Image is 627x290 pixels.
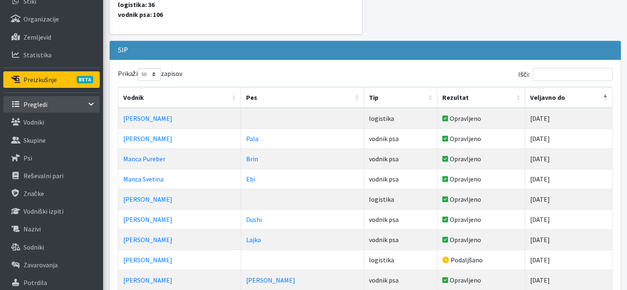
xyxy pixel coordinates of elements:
[23,75,57,84] p: Preizkušnje
[3,114,100,130] a: Vodniki
[23,172,63,180] p: Reševalni pari
[3,132,100,149] a: Skupine
[3,96,100,113] a: Pregledi
[437,250,525,270] td: Podaljšano
[23,207,63,215] p: Vodniški izpiti
[364,169,437,189] td: vodnik psa
[3,185,100,202] a: Značke
[23,225,41,233] p: Nazivi
[437,87,525,108] th: Rezultat: vključite za naraščujoči sort
[364,108,437,128] td: logistika
[23,154,32,162] p: Psi
[364,189,437,209] td: logistika
[23,100,47,108] p: Pregledi
[437,128,525,149] td: Opravljeno
[3,29,100,45] a: Zemljevid
[364,250,437,270] td: logistika
[364,209,437,229] td: vodnik psa
[246,215,262,224] a: Dushi
[437,270,525,290] td: Opravljeno
[525,189,612,209] td: [DATE]
[123,155,165,163] a: Manca Pureber
[123,276,172,284] a: [PERSON_NAME]
[23,261,58,269] p: Zavarovanja
[23,189,44,198] p: Značke
[3,203,100,219] a: Vodniški izpiti
[364,149,437,169] td: vodnik psa
[23,136,46,144] p: Skupine
[525,169,612,189] td: [DATE]
[3,150,100,166] a: Psi
[525,229,612,250] td: [DATE]
[123,134,172,143] a: [PERSON_NAME]
[3,239,100,255] a: Sodniki
[3,221,100,237] a: Nazivi
[118,9,233,19] strong: vodnik psa: 106
[364,229,437,250] td: vodnik psa
[23,15,59,23] p: Organizacije
[241,87,364,108] th: Pes: vključite za naraščujoči sort
[3,257,100,273] a: Zavarovanja
[525,149,612,169] td: [DATE]
[364,128,437,149] td: vodnik psa
[23,51,52,59] p: Statistika
[246,155,258,163] a: Brin
[3,11,100,27] a: Organizacije
[518,68,613,81] label: Išči:
[246,236,261,244] a: Lajka
[437,108,525,128] td: Opravljeno
[364,270,437,290] td: vodnik psa
[525,270,612,290] td: [DATE]
[138,68,161,81] select: Prikažizapisov
[23,33,51,41] p: Zemljevid
[123,114,172,123] a: [PERSON_NAME]
[437,169,525,189] td: Opravljeno
[118,68,182,81] label: Prikaži zapisov
[525,250,612,270] td: [DATE]
[437,149,525,169] td: Opravljeno
[3,71,100,88] a: PreizkušnjeBETA
[123,256,172,264] a: [PERSON_NAME]
[437,209,525,229] td: Opravljeno
[118,46,128,54] h3: SIP
[246,134,258,143] a: Pala
[525,108,612,128] td: [DATE]
[123,215,172,224] a: [PERSON_NAME]
[533,68,613,81] input: Išči:
[123,195,172,203] a: [PERSON_NAME]
[23,118,44,126] p: Vodniki
[3,47,100,63] a: Statistika
[23,278,47,287] p: Potrdila
[123,175,164,183] a: Manca Svetina
[123,236,172,244] a: [PERSON_NAME]
[246,175,255,183] a: Ebi
[437,189,525,209] td: Opravljeno
[525,87,612,108] th: Veljavno do: vključite za padajoči sort
[118,87,241,108] th: Vodnik: vključite za naraščujoči sort
[437,229,525,250] td: Opravljeno
[23,243,44,251] p: Sodniki
[525,209,612,229] td: [DATE]
[246,276,295,284] a: [PERSON_NAME]
[3,167,100,184] a: Reševalni pari
[525,128,612,149] td: [DATE]
[77,76,93,83] span: BETA
[364,87,437,108] th: Tip: vključite za naraščujoči sort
